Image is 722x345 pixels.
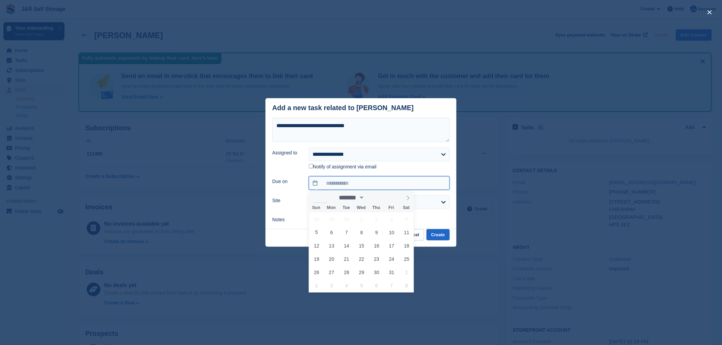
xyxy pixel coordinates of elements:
[370,266,383,279] span: October 30, 2025
[325,212,338,226] span: September 29, 2025
[400,239,413,252] span: October 18, 2025
[309,206,324,210] span: Sun
[310,266,323,279] span: October 26, 2025
[340,279,353,292] span: November 4, 2025
[325,266,338,279] span: October 27, 2025
[400,279,413,292] span: November 8, 2025
[355,239,368,252] span: October 15, 2025
[309,164,377,170] label: Notify of assignment via email
[340,266,353,279] span: October 28, 2025
[370,212,383,226] span: October 2, 2025
[385,226,398,239] span: October 10, 2025
[370,226,383,239] span: October 9, 2025
[385,252,398,266] span: October 24, 2025
[310,252,323,266] span: October 19, 2025
[310,279,323,292] span: November 2, 2025
[400,226,413,239] span: October 11, 2025
[370,279,383,292] span: November 6, 2025
[355,252,368,266] span: October 22, 2025
[400,252,413,266] span: October 25, 2025
[272,149,301,156] label: Assigned to
[325,239,338,252] span: October 13, 2025
[370,239,383,252] span: October 16, 2025
[385,279,398,292] span: November 7, 2025
[384,206,399,210] span: Fri
[355,266,368,279] span: October 29, 2025
[339,206,354,210] span: Tue
[354,206,369,210] span: Wed
[340,212,353,226] span: September 30, 2025
[272,178,301,185] label: Due on
[364,194,386,201] input: Year
[340,252,353,266] span: October 21, 2025
[272,216,301,223] label: Notes
[704,7,715,18] button: close
[340,239,353,252] span: October 14, 2025
[337,194,364,201] select: Month
[355,212,368,226] span: October 1, 2025
[340,226,353,239] span: October 7, 2025
[355,279,368,292] span: November 5, 2025
[355,226,368,239] span: October 8, 2025
[325,279,338,292] span: November 3, 2025
[272,104,414,112] div: Add a new task related to [PERSON_NAME]
[369,206,384,210] span: Thu
[427,229,450,240] button: Create
[385,212,398,226] span: October 3, 2025
[310,226,323,239] span: October 5, 2025
[272,197,301,204] label: Site
[325,252,338,266] span: October 20, 2025
[400,266,413,279] span: November 1, 2025
[385,266,398,279] span: October 31, 2025
[309,164,313,168] input: Notify of assignment via email
[310,212,323,226] span: September 28, 2025
[399,206,414,210] span: Sat
[370,252,383,266] span: October 23, 2025
[324,206,339,210] span: Mon
[310,239,323,252] span: October 12, 2025
[385,239,398,252] span: October 17, 2025
[325,226,338,239] span: October 6, 2025
[400,212,413,226] span: October 4, 2025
